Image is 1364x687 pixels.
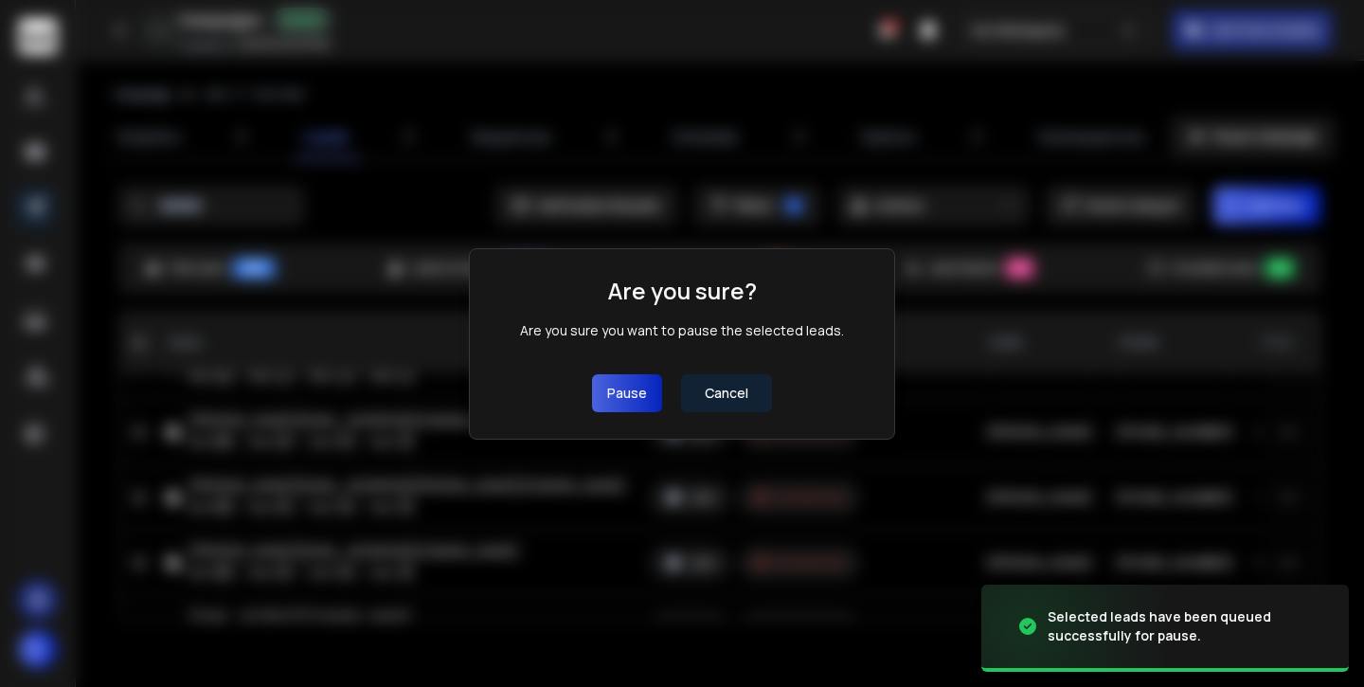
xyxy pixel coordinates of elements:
[981,570,1171,683] img: image
[592,374,662,412] button: Pause
[1048,607,1326,645] div: Selected leads have been queued successfully for pause.
[608,276,757,306] h1: Are you sure?
[681,374,772,412] button: Cancel
[520,321,844,340] div: Are you sure you want to pause the selected leads.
